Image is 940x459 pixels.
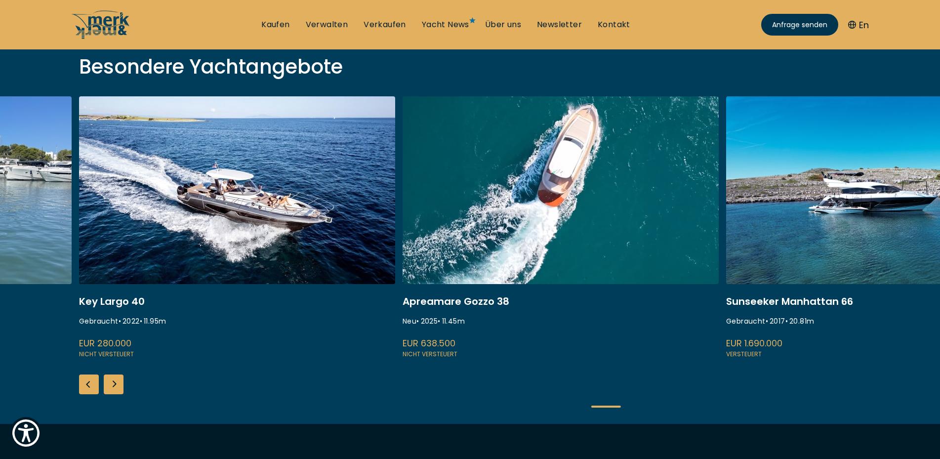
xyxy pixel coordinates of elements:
[364,19,406,30] a: Verkaufen
[761,14,838,36] a: Anfrage senden
[104,375,123,394] div: Next slide
[598,19,630,30] a: Kontakt
[848,18,869,32] button: En
[772,20,827,30] span: Anfrage senden
[485,19,521,30] a: Über uns
[261,19,289,30] a: Kaufen
[306,19,348,30] a: Verwalten
[537,19,582,30] a: Newsletter
[79,375,99,394] div: Previous slide
[10,417,42,449] button: Show Accessibility Preferences
[422,19,469,30] a: Yacht News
